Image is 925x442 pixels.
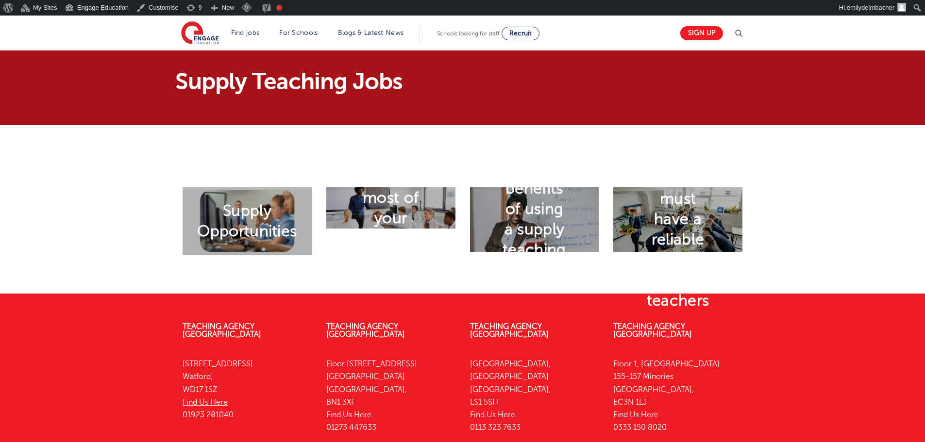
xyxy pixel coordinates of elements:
[470,358,599,434] p: [GEOGRAPHIC_DATA], [GEOGRAPHIC_DATA] [GEOGRAPHIC_DATA], LS1 5SH 0113 323 7633
[613,214,742,223] a: Why every school must have a reliable pool of supply teachers
[197,201,297,242] h2: Supply Opportunities
[326,322,405,339] a: Teaching Agency [GEOGRAPHIC_DATA]
[276,5,282,11] div: Needs improvement
[646,128,710,311] h2: Why every school must have a reliable pool of supply teachers
[175,70,554,93] h1: Supply Teaching Jobs
[613,410,658,419] a: Find Us Here
[470,410,515,419] a: Find Us Here
[613,358,742,434] p: Floor 1, [GEOGRAPHIC_DATA] 155-157 Minories [GEOGRAPHIC_DATA], EC3N 1LJ 0333 150 8020
[183,358,312,421] p: [STREET_ADDRESS] Watford, WD17 1SZ 01923 281040
[502,158,567,280] h2: 5 key benefits of using a supply teaching agency
[470,214,599,223] a: 5 key benefits of using a supply teaching agency
[231,29,260,36] a: Find jobs
[680,26,723,40] a: Sign up
[183,398,228,407] a: Find Us Here
[181,21,219,46] img: Engage Education
[326,410,371,419] a: Find Us Here
[326,203,455,212] a: How to make the most of your supply teaching agency
[183,322,261,339] a: Teaching Agency [GEOGRAPHIC_DATA]
[437,30,500,37] span: Schools looking for staff
[338,29,404,36] a: Blogs & Latest News
[509,30,532,37] span: Recruit
[183,216,312,225] a: Supply Opportunities
[847,4,894,11] span: emilydeimbacher
[613,322,692,339] a: Teaching Agency [GEOGRAPHIC_DATA]
[502,27,539,40] a: Recruit
[279,29,318,36] a: For Schools
[470,322,549,339] a: Teaching Agency [GEOGRAPHIC_DATA]
[358,127,423,290] h2: How to make the most of your supply teaching agency
[326,358,455,434] p: Floor [STREET_ADDRESS] [GEOGRAPHIC_DATA] [GEOGRAPHIC_DATA], BN1 3XF 01273 447633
